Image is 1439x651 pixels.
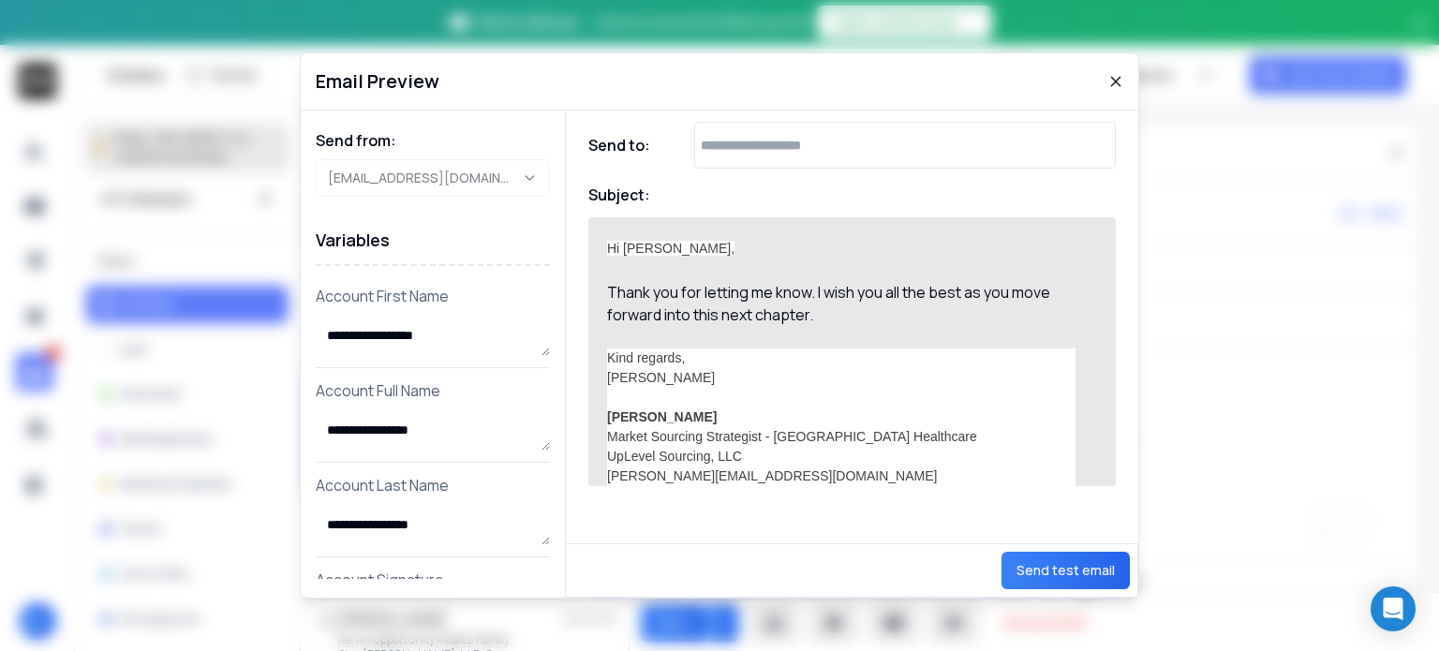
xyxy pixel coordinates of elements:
h1: Send to: [588,134,663,156]
div: Kind regards, [PERSON_NAME] [607,348,1076,388]
div: UpLevel Sourcing, LLC [607,447,1076,466]
strong: [PERSON_NAME] [607,409,717,424]
button: Send test email [1001,552,1130,589]
span: Hi [PERSON_NAME], [607,241,734,256]
p: Thank you for letting me know. I wish you all the best as you move forward into this next chapter. [607,281,1076,326]
div: Market Sourcing Strategist - [GEOGRAPHIC_DATA] Healthcare [607,427,1076,447]
div: [PERSON_NAME][EMAIL_ADDRESS][DOMAIN_NAME] [607,466,1076,486]
div: Open Intercom Messenger [1371,586,1416,631]
h1: Subject: [588,184,650,206]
